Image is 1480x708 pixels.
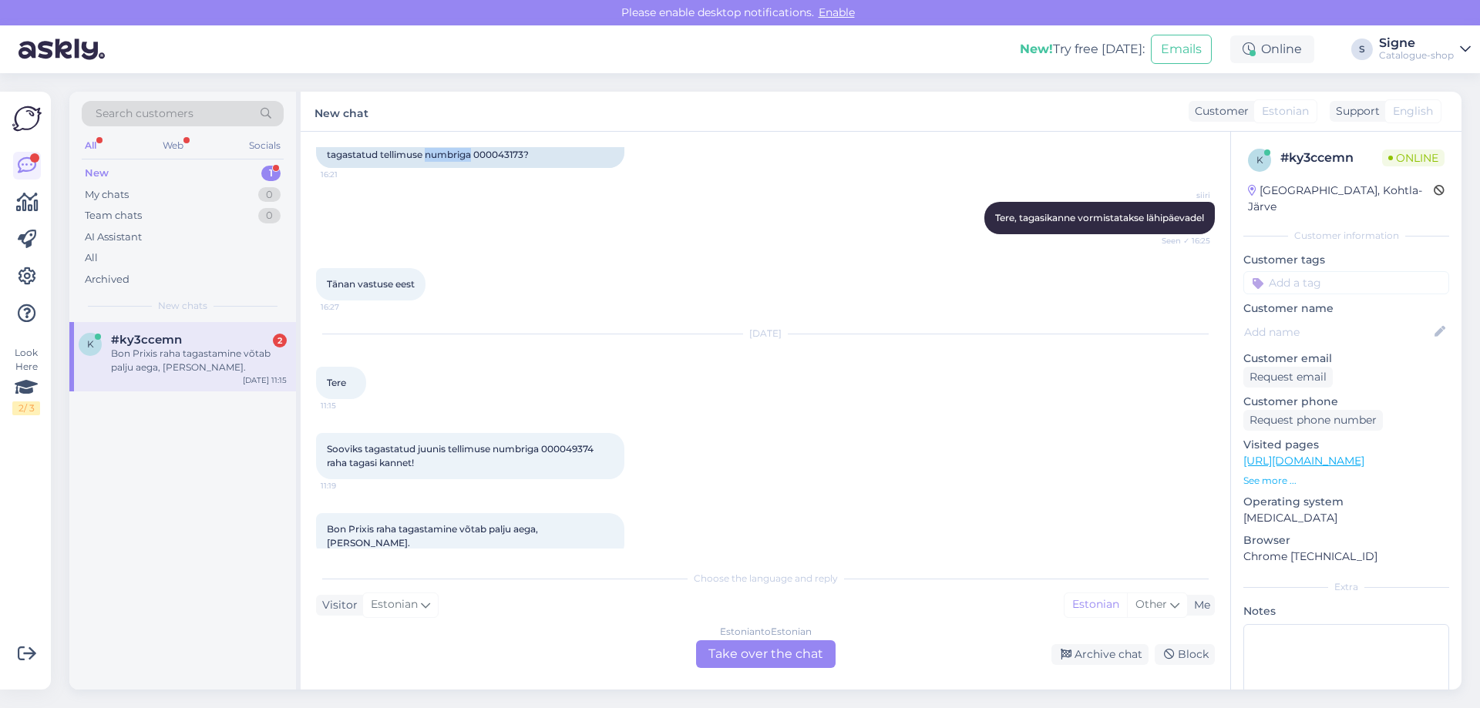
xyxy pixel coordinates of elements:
[111,347,287,374] div: Bon Prixis raha tagastamine võtab palju aega, [PERSON_NAME].
[1393,103,1433,119] span: English
[1020,40,1145,59] div: Try free [DATE]:
[696,640,836,668] div: Take over the chat
[261,166,281,181] div: 1
[1135,597,1167,611] span: Other
[1155,644,1215,665] div: Block
[720,625,812,639] div: Estonian to Estonian
[85,230,142,245] div: AI Assistant
[1230,35,1314,63] div: Online
[1243,271,1449,294] input: Add a tag
[12,346,40,415] div: Look Here
[1243,474,1449,488] p: See more ...
[1189,103,1249,119] div: Customer
[85,187,129,203] div: My chats
[327,443,596,468] span: Sooviks tagastatud juunis tellimuse numbriga 000049374 raha tagasi kannet!
[87,338,94,350] span: k
[1382,149,1445,166] span: Online
[243,374,287,386] div: [DATE] 11:15
[1248,183,1434,215] div: [GEOGRAPHIC_DATA], Kohtla-Järve
[1379,49,1454,62] div: Catalogue-shop
[327,377,346,388] span: Tere
[1152,235,1210,247] span: Seen ✓ 16:25
[1243,603,1449,619] p: Notes
[1065,593,1127,616] div: Estonian
[1243,532,1449,549] p: Browser
[327,523,540,549] span: Bon Prixis raha tagastamine võtab palju aega, [PERSON_NAME].
[1243,454,1364,468] a: [URL][DOMAIN_NAME]
[96,106,193,122] span: Search customers
[1256,154,1263,166] span: k
[1243,510,1449,526] p: [MEDICAL_DATA]
[1020,42,1053,56] b: New!
[1188,597,1210,613] div: Me
[1051,644,1149,665] div: Archive chat
[1379,37,1471,62] a: SigneCatalogue-shop
[160,136,187,156] div: Web
[12,104,42,133] img: Askly Logo
[85,166,109,181] div: New
[321,480,378,492] span: 11:19
[273,334,287,347] div: 2
[85,250,98,266] div: All
[12,401,40,415] div: 2 / 3
[371,596,418,613] span: Estonian
[1244,324,1431,341] input: Add name
[1262,103,1309,119] span: Estonian
[1243,410,1383,431] div: Request phone number
[258,208,281,223] div: 0
[1379,37,1454,49] div: Signe
[316,128,624,168] div: Sooviks teada, millal võib olla raha tagasi [PERSON_NAME] tagastatud tellimuse numbriga 000043173?
[1280,149,1382,167] div: # ky3ccemn
[1151,35,1212,64] button: Emails
[85,272,129,287] div: Archived
[1243,549,1449,565] p: Chrome [TECHNICAL_ID]
[246,136,284,156] div: Socials
[1243,300,1449,317] p: Customer name
[316,327,1215,341] div: [DATE]
[1243,494,1449,510] p: Operating system
[995,212,1204,223] span: Tere, tagasikanne vormistatakse lähipäevadel
[82,136,99,156] div: All
[258,187,281,203] div: 0
[1243,580,1449,594] div: Extra
[1330,103,1380,119] div: Support
[1243,252,1449,268] p: Customer tags
[316,597,358,613] div: Visitor
[111,333,182,347] span: #ky3ccemn
[1243,437,1449,453] p: Visited pages
[1152,190,1210,201] span: siiri
[1243,367,1333,388] div: Request email
[1243,394,1449,410] p: Customer phone
[1243,351,1449,367] p: Customer email
[316,572,1215,586] div: Choose the language and reply
[314,101,368,122] label: New chat
[321,400,378,411] span: 11:15
[321,169,378,180] span: 16:21
[321,301,378,313] span: 16:27
[814,5,859,19] span: Enable
[1243,229,1449,243] div: Customer information
[1351,39,1373,60] div: S
[158,299,207,313] span: New chats
[327,278,415,290] span: Tänan vastuse eest
[85,208,142,223] div: Team chats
